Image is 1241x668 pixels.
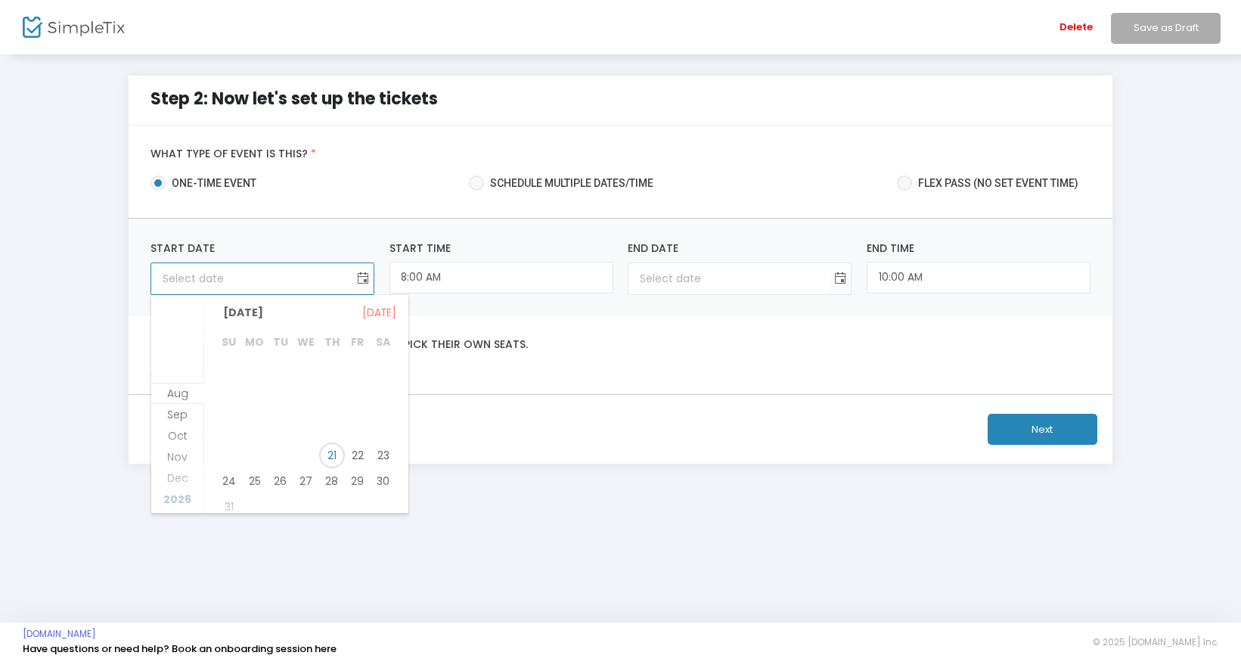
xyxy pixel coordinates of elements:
label: Is this reserved seating? Where customers pick their own seats. [150,338,1091,352]
label: What type of event is this? [150,148,1091,161]
a: [DOMAIN_NAME] [23,628,96,640]
span: © 2025 [DOMAIN_NAME] Inc. [1093,636,1218,648]
span: 22 [345,443,371,468]
input: Select date [628,263,830,294]
span: 21 [319,443,345,468]
span: Aug [167,386,188,401]
span: 30 [371,468,396,494]
span: 28 [319,468,345,494]
td: Sunday, August 31, 2025 [216,494,242,520]
span: Sep [167,407,188,422]
input: Select date [151,263,352,294]
span: 24 [216,468,242,494]
a: Have questions or need help? Book an onboarding session here [23,642,337,656]
input: End Time [867,262,1091,294]
span: Nov [167,449,188,464]
span: Schedule multiple dates/time [484,176,653,191]
span: Dec [167,471,188,486]
label: End Date [628,241,852,256]
label: Start Time [389,241,613,256]
span: [DATE] [216,301,270,324]
td: Monday, August 25, 2025 [242,468,268,494]
td: Friday, August 29, 2025 [345,468,371,494]
span: 29 [345,468,371,494]
span: 2026 [163,492,191,507]
span: Delete [1060,7,1093,48]
td: Saturday, August 23, 2025 [371,443,396,468]
button: Toggle calendar [830,263,851,294]
span: one-time event [166,176,256,191]
td: Thursday, August 28, 2025 [319,468,345,494]
td: Friday, August 22, 2025 [345,443,371,468]
span: Oct [168,428,188,443]
label: Start Date [150,241,374,256]
span: 26 [268,468,293,494]
span: 31 [216,494,242,520]
button: Next [988,414,1097,445]
span: 23 [371,443,396,468]
span: [DATE] [362,302,396,323]
span: Step 2: Now let's set up the tickets [150,87,438,110]
td: Sunday, August 24, 2025 [216,468,242,494]
button: Toggle calendar [352,263,374,294]
td: Wednesday, August 27, 2025 [293,468,319,494]
span: 25 [242,468,268,494]
td: Tuesday, August 26, 2025 [268,468,293,494]
span: 27 [293,468,319,494]
input: Start Time [389,262,613,294]
td: Thursday, August 21, 2025 [319,443,345,468]
span: Flex pass (no set event time) [912,176,1078,191]
label: End Time [867,241,1091,256]
td: Saturday, August 30, 2025 [371,468,396,494]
